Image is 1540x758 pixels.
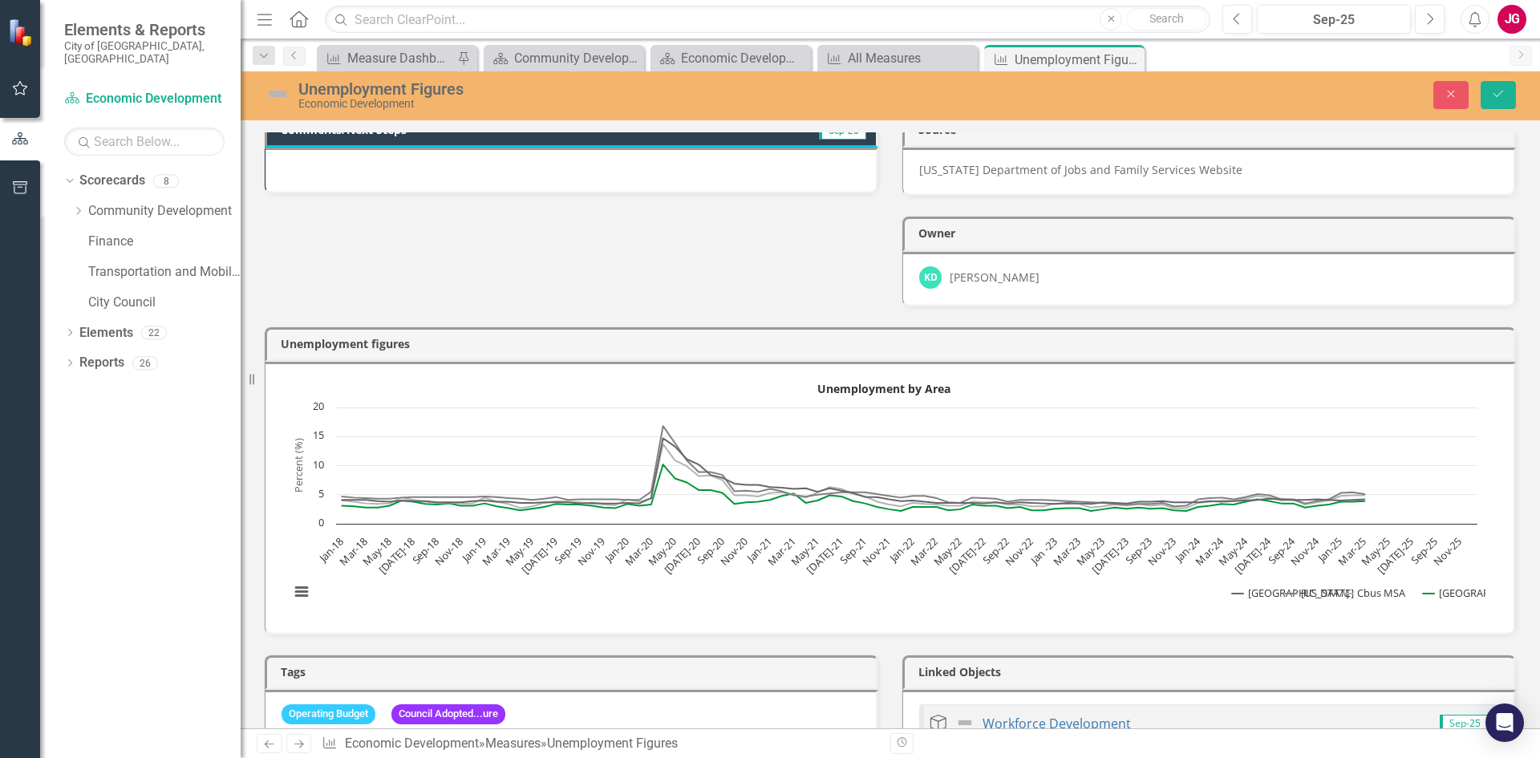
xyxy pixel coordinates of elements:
[979,534,1012,567] text: Sep-22
[1145,534,1178,568] text: Nov-23
[88,294,241,312] a: City Council
[1126,8,1206,30] button: Search
[788,534,822,569] text: May-21
[298,98,967,110] div: Economic Development
[488,48,640,68] a: Community Development
[983,715,1131,732] a: Workforce Development
[1408,534,1441,567] text: Sep-25
[1287,533,1322,568] text: Nov-24
[743,534,775,566] text: Jan-21
[1215,533,1250,569] text: May-24
[318,486,324,501] text: 5
[141,326,167,339] div: 22
[375,534,418,577] text: [DATE]-18
[1485,703,1524,742] div: Open Intercom Messenger
[282,376,1497,617] div: Unemployment by Area. Highcharts interactive chart.
[457,534,489,566] text: Jan-19
[1073,534,1108,569] text: May-23
[359,534,394,569] text: May-18
[930,534,965,569] text: May-22
[313,428,324,442] text: 15
[885,534,918,566] text: Jan-22
[907,534,941,568] text: Mar-22
[848,48,974,68] div: All Measures
[514,48,640,68] div: Community Development
[88,233,241,251] a: Finance
[1088,534,1131,577] text: [DATE]-23
[79,354,124,372] a: Reports
[1171,533,1203,565] text: Jan-24
[919,266,942,289] div: KD
[681,48,807,68] div: Economic Development
[946,534,988,577] text: [DATE]-22
[1285,586,1324,600] button: Show Ohio
[432,534,465,568] text: Nov-18
[409,534,442,567] text: Sep-18
[281,338,1506,350] h3: Unemployment figures
[479,534,513,568] text: Mar-19
[502,534,537,569] text: May-19
[347,48,453,68] div: Measure Dashboard
[1335,534,1368,568] text: Mar-25
[291,438,306,492] text: Percent (%)
[1265,533,1299,567] text: Sep-24
[313,399,324,413] text: 20
[1430,534,1464,568] text: Nov-25
[282,376,1485,617] svg: Interactive chart
[1358,534,1392,569] text: May-25
[1423,586,1470,600] button: Show Dublin
[955,713,975,732] img: Not Defined
[153,174,179,188] div: 8
[694,534,727,567] text: Sep-20
[290,581,313,603] button: View chart menu, Unemployment by Area
[325,6,1210,34] input: Search ClearPoint...
[313,457,324,472] text: 10
[132,356,158,370] div: 26
[821,48,974,68] a: All Measures
[79,324,133,343] a: Elements
[314,534,346,566] text: Jan-18
[859,534,893,568] text: Nov-21
[282,704,375,724] span: Operating Budget
[485,736,541,751] a: Measures
[1301,586,1354,600] text: [US_STATE]
[336,534,370,568] text: Mar-18
[1497,5,1526,34] button: JG
[79,172,145,190] a: Scorecards
[64,39,225,66] small: City of [GEOGRAPHIC_DATA], [GEOGRAPHIC_DATA]
[552,534,585,567] text: Sep-19
[600,534,632,566] text: Jan-20
[1232,586,1268,600] button: Show USA
[518,534,561,577] text: [DATE]-19
[1050,534,1084,568] text: Mar-23
[321,48,453,68] a: Measure Dashboard
[817,381,950,396] text: Unemployment by Area
[88,263,241,282] a: Transportation and Mobility
[64,128,225,156] input: Search Below...
[764,534,798,568] text: Mar-21
[1257,5,1411,34] button: Sep-25
[1015,50,1141,70] div: Unemployment Figures
[298,80,967,98] div: Unemployment Figures
[645,534,679,569] text: May-20
[64,90,225,108] a: Economic Development
[918,227,1506,239] h3: Owner
[322,735,878,753] div: » »
[281,124,703,136] h3: Comments/Next Steps
[661,534,703,577] text: [DATE]-20
[8,18,36,47] img: ClearPoint Strategy
[717,534,751,568] text: Nov-20
[265,81,290,107] img: Not Defined
[281,666,868,678] h3: Tags
[1341,586,1406,600] button: Show Cbus MSA
[1314,534,1346,566] text: Jan-25
[1374,534,1416,577] text: [DATE]-25
[1440,715,1488,732] span: Sep-25
[919,162,1242,177] span: [US_STATE] Department of Jobs and Family Services Website
[837,534,869,567] text: Sep-21
[1231,533,1275,577] text: [DATE]-24
[391,704,505,724] span: Council Adopted...ure
[318,515,324,529] text: 0
[547,736,678,751] div: Unemployment Figures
